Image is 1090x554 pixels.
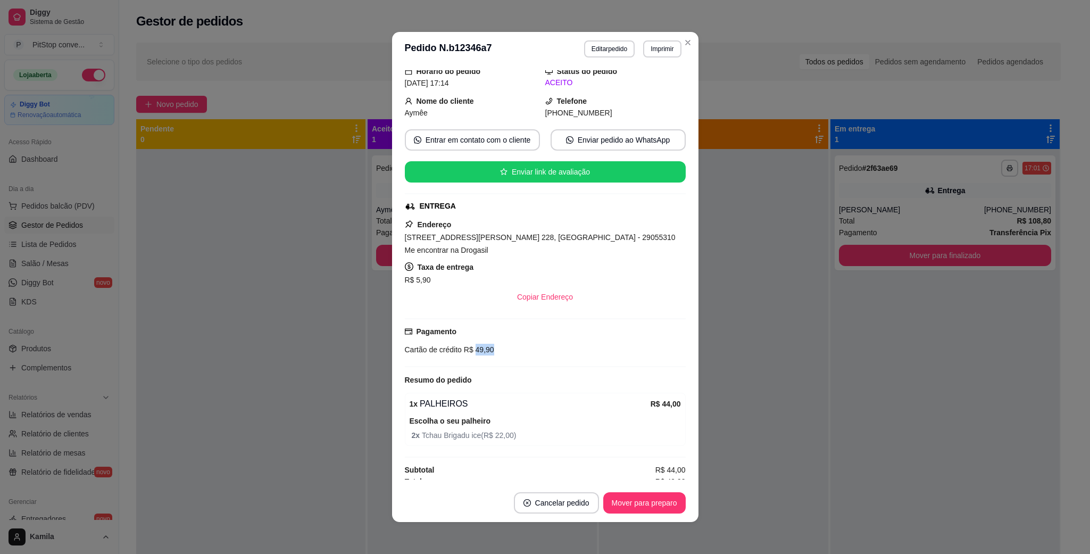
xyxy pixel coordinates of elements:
strong: 1 x [410,400,418,408]
strong: Telefone [557,97,587,105]
button: whats-appEnviar pedido ao WhatsApp [551,129,686,151]
span: phone [545,97,553,105]
strong: Nome do cliente [417,97,474,105]
strong: Escolha o seu palheiro [410,417,491,425]
strong: Status do pedido [557,67,618,76]
span: whats-app [414,136,421,144]
strong: Endereço [418,220,452,229]
div: ACEITO [545,77,686,88]
span: close-circle [523,499,531,507]
span: Cartão de crédito [405,345,462,354]
span: [PHONE_NUMBER] [545,109,612,117]
button: Close [679,34,696,51]
button: Editarpedido [584,40,635,57]
span: [DATE] 17:14 [405,79,449,87]
span: star [500,168,507,176]
span: credit-card [405,328,412,335]
span: R$ 5,90 [405,276,431,284]
strong: Subtotal [405,466,435,474]
span: R$ 49,90 [655,476,686,487]
div: PALHEIROS [410,398,651,410]
span: desktop [545,68,553,75]
span: R$ 44,00 [655,464,686,476]
strong: Horário do pedido [417,67,481,76]
strong: R$ 44,00 [651,400,681,408]
span: [STREET_ADDRESS][PERSON_NAME] 228, [GEOGRAPHIC_DATA] - 29055310 Me encontrar na Drogasil [405,233,676,254]
span: calendar [405,68,412,75]
span: whats-app [566,136,573,144]
strong: 2 x [412,431,422,440]
h3: Pedido N. b12346a7 [405,40,492,57]
button: Mover para preparo [603,492,686,514]
button: Imprimir [643,40,681,57]
button: close-circleCancelar pedido [514,492,599,514]
span: R$ 49,90 [462,345,494,354]
button: starEnviar link de avaliação [405,161,686,183]
span: user [405,97,412,105]
button: Copiar Endereço [509,286,581,308]
span: dollar [405,262,413,271]
strong: Taxa de entrega [418,263,474,271]
strong: Resumo do pedido [405,376,472,384]
strong: Pagamento [417,327,456,336]
span: pushpin [405,220,413,228]
span: Tchau Brigadu ice ( R$ 22,00 ) [412,429,681,441]
button: whats-appEntrar em contato com o cliente [405,129,540,151]
strong: Total [405,477,422,486]
span: Aymêe [405,109,428,117]
div: ENTREGA [420,201,456,212]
